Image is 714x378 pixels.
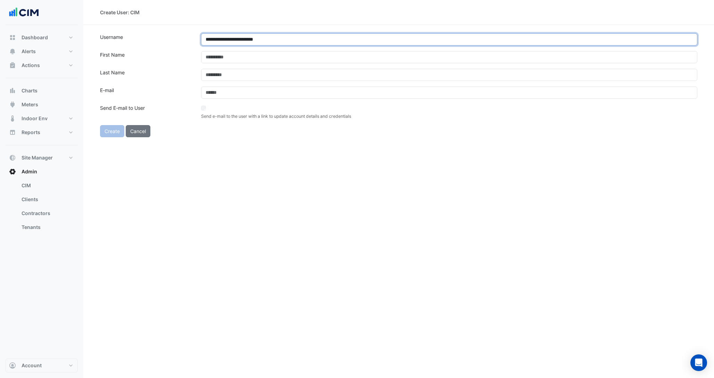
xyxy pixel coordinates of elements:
[6,58,78,72] button: Actions
[22,168,37,175] span: Admin
[6,112,78,125] button: Indoor Env
[22,362,42,369] span: Account
[8,6,40,19] img: Company Logo
[9,48,16,55] app-icon: Alerts
[126,125,150,137] button: Cancel
[96,87,197,99] label: E-mail
[22,48,36,55] span: Alerts
[22,34,48,41] span: Dashboard
[9,34,16,41] app-icon: Dashboard
[22,62,40,69] span: Actions
[9,62,16,69] app-icon: Actions
[9,154,16,161] app-icon: Site Manager
[96,69,197,81] label: Last Name
[22,154,53,161] span: Site Manager
[6,125,78,139] button: Reports
[9,168,16,175] app-icon: Admin
[6,84,78,98] button: Charts
[6,31,78,44] button: Dashboard
[6,151,78,165] button: Site Manager
[96,104,197,120] label: Send E-mail to User
[6,98,78,112] button: Meters
[6,359,78,372] button: Account
[96,33,197,46] label: Username
[22,129,40,136] span: Reports
[16,192,78,206] a: Clients
[16,220,78,234] a: Tenants
[9,101,16,108] app-icon: Meters
[201,114,351,119] small: Send e-mail to the user with a link to update account details and credentials
[6,179,78,237] div: Admin
[9,87,16,94] app-icon: Charts
[22,115,48,122] span: Indoor Env
[6,165,78,179] button: Admin
[6,44,78,58] button: Alerts
[100,9,140,16] div: Create User: CIM
[16,179,78,192] a: CIM
[16,206,78,220] a: Contractors
[22,101,38,108] span: Meters
[96,51,197,63] label: First Name
[22,87,38,94] span: Charts
[9,129,16,136] app-icon: Reports
[9,115,16,122] app-icon: Indoor Env
[690,354,707,371] div: Open Intercom Messenger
